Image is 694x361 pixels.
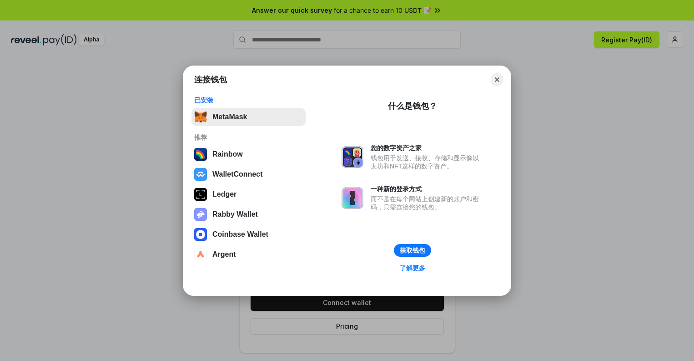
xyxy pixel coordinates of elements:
img: svg+xml,%3Csvg%20xmlns%3D%22http%3A%2F%2Fwww.w3.org%2F2000%2Fsvg%22%20fill%3D%22none%22%20viewBox... [342,146,363,168]
button: Rabby Wallet [191,205,306,224]
div: MetaMask [212,113,247,121]
img: svg+xml,%3Csvg%20width%3D%2228%22%20height%3D%2228%22%20viewBox%3D%220%200%2028%2028%22%20fill%3D... [194,228,207,241]
div: 获取钱包 [400,246,425,254]
img: svg+xml,%3Csvg%20xmlns%3D%22http%3A%2F%2Fwww.w3.org%2F2000%2Fsvg%22%20width%3D%2228%22%20height%3... [194,188,207,201]
img: svg+xml,%3Csvg%20xmlns%3D%22http%3A%2F%2Fwww.w3.org%2F2000%2Fsvg%22%20fill%3D%22none%22%20viewBox... [194,208,207,221]
div: 一种新的登录方式 [371,185,483,193]
div: 什么是钱包？ [388,101,437,112]
button: Rainbow [191,145,306,163]
img: svg+xml,%3Csvg%20xmlns%3D%22http%3A%2F%2Fwww.w3.org%2F2000%2Fsvg%22%20fill%3D%22none%22%20viewBox... [342,187,363,209]
button: WalletConnect [191,165,306,183]
div: 您的数字资产之家 [371,144,483,152]
button: Argent [191,245,306,264]
div: Rainbow [212,150,243,158]
img: svg+xml,%3Csvg%20width%3D%2228%22%20height%3D%2228%22%20viewBox%3D%220%200%2028%2028%22%20fill%3D... [194,248,207,261]
div: 而不是在每个网站上创建新的账户和密码，只需连接您的钱包。 [371,195,483,211]
div: Rabby Wallet [212,210,258,219]
div: WalletConnect [212,170,263,178]
img: svg+xml,%3Csvg%20width%3D%2228%22%20height%3D%2228%22%20viewBox%3D%220%200%2028%2028%22%20fill%3D... [194,168,207,181]
button: Close [491,73,503,86]
div: 钱包用于发送、接收、存储和显示像以太坊和NFT这样的数字资产。 [371,154,483,170]
div: Ledger [212,190,236,198]
h1: 连接钱包 [194,74,227,85]
div: Argent [212,250,236,259]
div: 了解更多 [400,264,425,272]
div: 推荐 [194,133,303,142]
img: svg+xml,%3Csvg%20width%3D%22120%22%20height%3D%22120%22%20viewBox%3D%220%200%20120%20120%22%20fil... [194,148,207,161]
button: Ledger [191,185,306,203]
button: 获取钱包 [394,244,431,257]
img: svg+xml,%3Csvg%20fill%3D%22none%22%20height%3D%2233%22%20viewBox%3D%220%200%2035%2033%22%20width%... [194,111,207,123]
a: 了解更多 [394,262,431,274]
div: 已安装 [194,96,303,104]
div: Coinbase Wallet [212,230,268,239]
button: Coinbase Wallet [191,225,306,244]
button: MetaMask [191,108,306,126]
